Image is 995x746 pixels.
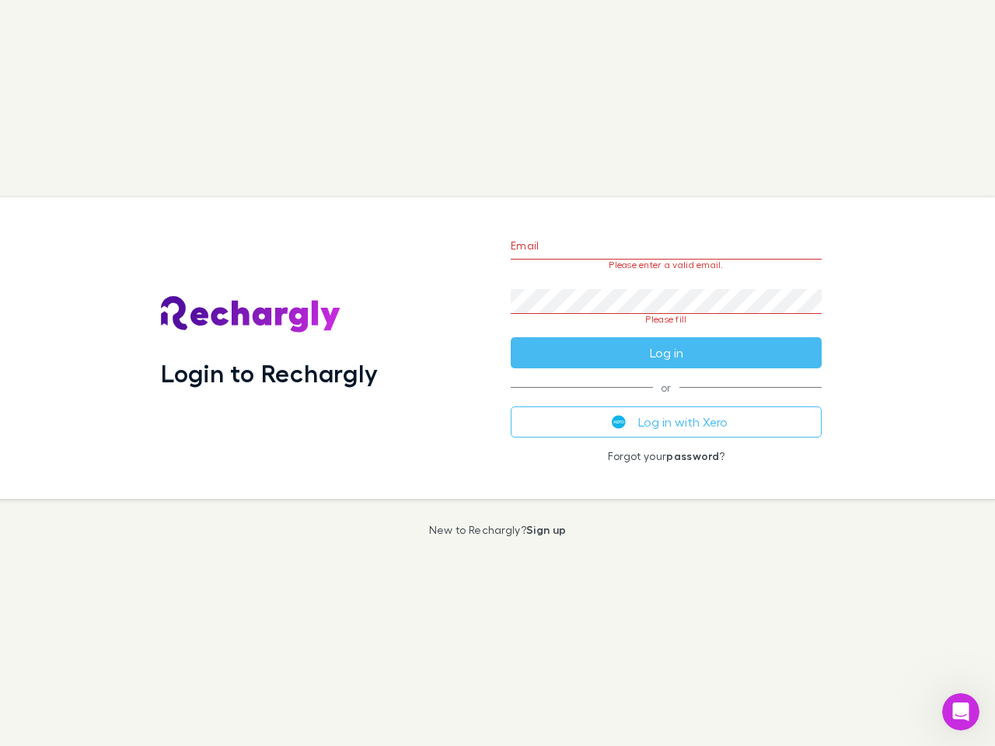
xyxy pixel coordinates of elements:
[612,415,626,429] img: Xero's logo
[511,450,822,462] p: Forgot your ?
[161,358,378,388] h1: Login to Rechargly
[161,296,341,333] img: Rechargly's Logo
[429,524,567,536] p: New to Rechargly?
[511,314,822,325] p: Please fill
[511,387,822,388] span: or
[942,693,979,730] iframe: Intercom live chat
[511,406,822,437] button: Log in with Xero
[511,337,822,368] button: Log in
[526,523,566,536] a: Sign up
[511,260,822,270] p: Please enter a valid email.
[666,449,719,462] a: password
